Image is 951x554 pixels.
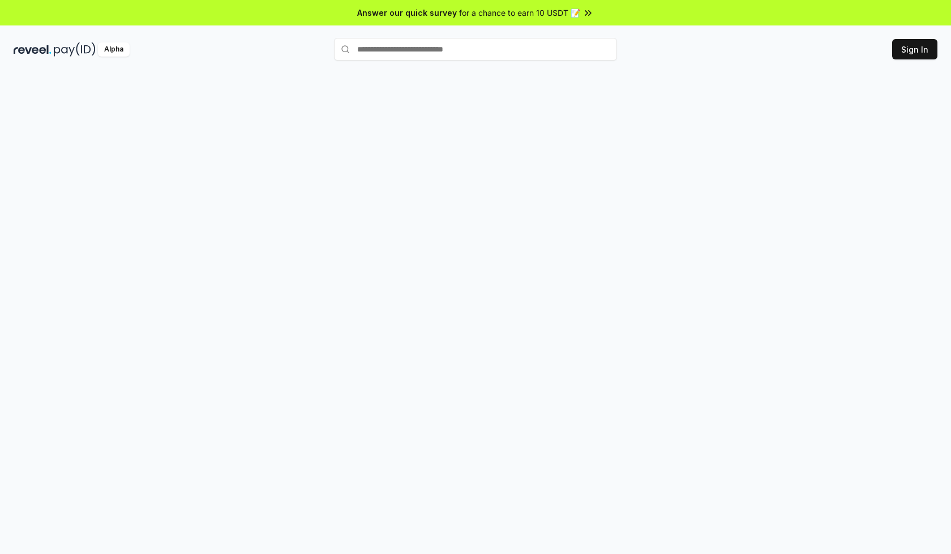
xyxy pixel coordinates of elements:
[459,7,580,19] span: for a chance to earn 10 USDT 📝
[54,42,96,57] img: pay_id
[357,7,457,19] span: Answer our quick survey
[14,42,52,57] img: reveel_dark
[98,42,130,57] div: Alpha
[892,39,937,59] button: Sign In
